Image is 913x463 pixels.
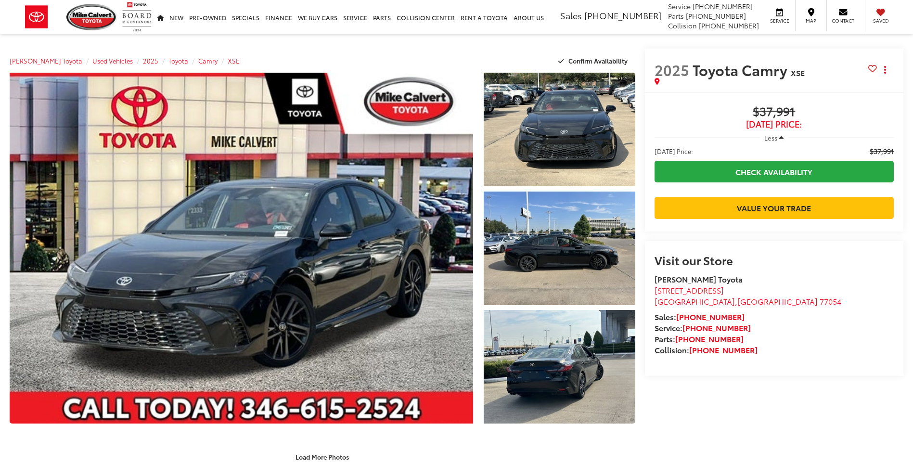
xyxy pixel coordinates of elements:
[675,333,744,344] a: [PHONE_NUMBER]
[655,59,689,80] span: 2025
[686,11,746,21] span: [PHONE_NUMBER]
[584,9,661,22] span: [PHONE_NUMBER]
[143,56,158,65] a: 2025
[668,1,691,11] span: Service
[820,296,841,307] span: 77054
[5,71,478,425] img: 2025 Toyota Camry XSE
[877,61,894,78] button: Actions
[655,322,751,333] strong: Service:
[760,129,789,146] button: Less
[769,17,790,24] span: Service
[655,273,743,284] strong: [PERSON_NAME] Toyota
[228,56,240,65] a: XSE
[699,21,759,30] span: [PHONE_NUMBER]
[655,284,724,296] span: [STREET_ADDRESS]
[870,146,894,156] span: $37,991
[655,105,894,119] span: $37,991
[484,192,635,305] a: Expand Photo 2
[92,56,133,65] a: Used Vehicles
[198,56,218,65] a: Camry
[484,310,635,424] a: Expand Photo 3
[832,17,854,24] span: Contact
[484,73,635,186] a: Expand Photo 1
[655,146,693,156] span: [DATE] Price:
[655,119,894,129] span: [DATE] Price:
[655,284,841,307] a: [STREET_ADDRESS] [GEOGRAPHIC_DATA],[GEOGRAPHIC_DATA] 77054
[737,296,818,307] span: [GEOGRAPHIC_DATA]
[655,254,894,266] h2: Visit our Store
[870,17,891,24] span: Saved
[655,197,894,219] a: Value Your Trade
[655,311,745,322] strong: Sales:
[168,56,188,65] a: Toyota
[655,296,841,307] span: ,
[482,71,637,187] img: 2025 Toyota Camry XSE
[482,190,637,306] img: 2025 Toyota Camry XSE
[10,56,82,65] a: [PERSON_NAME] Toyota
[568,56,628,65] span: Confirm Availability
[553,52,635,69] button: Confirm Availability
[655,333,744,344] strong: Parts:
[655,296,735,307] span: [GEOGRAPHIC_DATA]
[682,322,751,333] a: [PHONE_NUMBER]
[800,17,822,24] span: Map
[655,344,758,355] strong: Collision:
[791,67,805,78] span: XSE
[764,133,777,142] span: Less
[668,11,684,21] span: Parts
[676,311,745,322] a: [PHONE_NUMBER]
[689,344,758,355] a: [PHONE_NUMBER]
[655,161,894,182] a: Check Availability
[693,1,753,11] span: [PHONE_NUMBER]
[482,309,637,425] img: 2025 Toyota Camry XSE
[10,73,473,424] a: Expand Photo 0
[560,9,582,22] span: Sales
[66,4,117,30] img: Mike Calvert Toyota
[668,21,697,30] span: Collision
[884,66,886,74] span: dropdown dots
[693,59,791,80] span: Toyota Camry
